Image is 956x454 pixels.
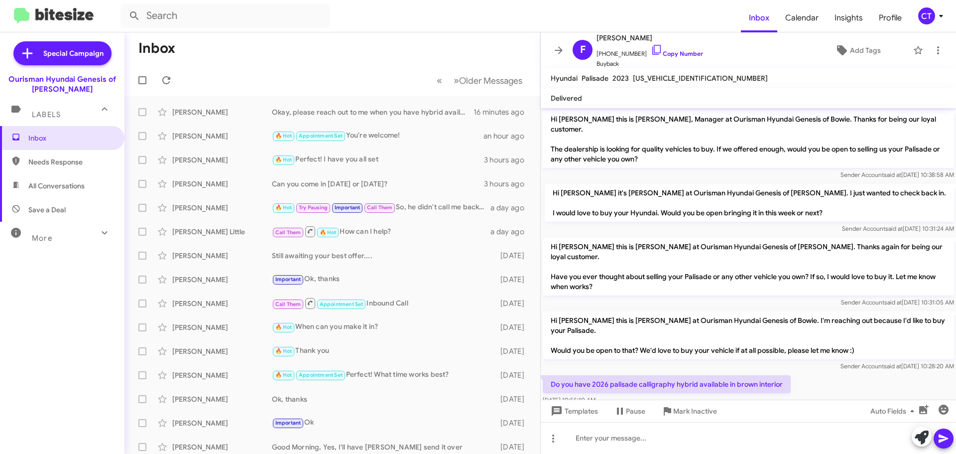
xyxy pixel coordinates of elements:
[299,372,343,378] span: Appointment Set
[275,133,292,139] span: 🔥 Hot
[172,370,272,380] div: [PERSON_NAME]
[842,225,954,232] span: Sender Account [DATE] 10:31:24 AM
[172,322,272,332] div: [PERSON_NAME]
[28,133,113,143] span: Inbox
[172,155,272,165] div: [PERSON_NAME]
[597,44,703,59] span: [PHONE_NUMBER]
[741,3,777,32] a: Inbox
[32,234,52,243] span: More
[543,238,954,296] p: Hi [PERSON_NAME] this is [PERSON_NAME] at Ourisman Hyundai Genesis of [PERSON_NAME]. Thanks again...
[495,322,532,332] div: [DATE]
[606,402,653,420] button: Pause
[495,299,532,308] div: [DATE]
[275,301,301,307] span: Call Them
[272,202,490,213] div: So, he didn't call me back. What's new?
[777,3,827,32] a: Calendar
[275,229,301,236] span: Call Them
[172,203,272,213] div: [PERSON_NAME]
[448,70,528,91] button: Next
[612,74,629,83] span: 2023
[172,394,272,404] div: [PERSON_NAME]
[272,225,490,238] div: How can I help?
[172,442,272,452] div: [PERSON_NAME]
[275,324,292,330] span: 🔥 Hot
[871,3,910,32] a: Profile
[490,203,532,213] div: a day ago
[13,41,112,65] a: Special Campaign
[172,251,272,261] div: [PERSON_NAME]
[272,394,495,404] div: Ok, thanks
[884,362,901,370] span: said at
[806,41,908,59] button: Add Tags
[490,227,532,237] div: a day ago
[454,74,459,87] span: »
[172,131,272,141] div: [PERSON_NAME]
[850,41,881,59] span: Add Tags
[275,420,301,426] span: Important
[653,402,725,420] button: Mark Inactive
[275,156,292,163] span: 🔥 Hot
[172,299,272,308] div: [PERSON_NAME]
[862,402,926,420] button: Auto Fields
[582,74,608,83] span: Palisade
[551,74,578,83] span: Hyundai
[272,297,495,309] div: Inbound Call
[272,417,495,429] div: Ok
[551,94,582,103] span: Delivered
[918,7,935,24] div: CT
[543,396,596,404] span: [DATE] 10:55:10 AM
[43,48,104,58] span: Special Campaign
[597,32,703,44] span: [PERSON_NAME]
[910,7,945,24] button: CT
[543,375,791,393] p: Do you have 2026 palisade calligraphy hybrid available in brown interior
[495,251,532,261] div: [DATE]
[272,130,483,142] div: You're welcome!
[272,369,495,381] div: Perfect! What time works best?
[580,42,586,58] span: F
[484,179,532,189] div: 3 hours ago
[870,402,918,420] span: Auto Fields
[885,225,903,232] span: said at
[275,348,292,354] span: 🔥 Hot
[597,59,703,69] span: Buyback
[673,402,717,420] span: Mark Inactive
[275,276,301,283] span: Important
[272,251,495,261] div: Still awaiting your best offer....
[172,227,272,237] div: [PERSON_NAME] Little
[840,362,954,370] span: Sender Account [DATE] 10:28:20 AM
[272,442,495,452] div: Good Morning, Yes, I'll have [PERSON_NAME] send it over
[543,311,954,359] p: Hi [PERSON_NAME] this is [PERSON_NAME] at Ourisman Hyundai Genesis of Bowie. I'm reaching out bec...
[320,301,363,307] span: Appointment Set
[483,131,532,141] div: an hour ago
[626,402,645,420] span: Pause
[495,346,532,356] div: [DATE]
[437,74,442,87] span: «
[28,205,66,215] span: Save a Deal
[474,107,532,117] div: 16 minutes ago
[431,70,448,91] button: Previous
[28,157,113,167] span: Needs Response
[495,275,532,285] div: [DATE]
[275,204,292,211] span: 🔥 Hot
[840,171,954,178] span: Sender Account [DATE] 10:38:58 AM
[299,204,328,211] span: Try Pausing
[272,154,484,165] div: Perfect! I have you all set
[138,40,175,56] h1: Inbox
[459,75,522,86] span: Older Messages
[32,110,61,119] span: Labels
[28,181,85,191] span: All Conversations
[431,70,528,91] nav: Page navigation example
[495,442,532,452] div: [DATE]
[272,179,484,189] div: Can you come in [DATE] or [DATE]?
[549,402,598,420] span: Templates
[827,3,871,32] a: Insights
[495,418,532,428] div: [DATE]
[299,133,343,139] span: Appointment Set
[545,184,954,222] p: Hi [PERSON_NAME] it's [PERSON_NAME] at Ourisman Hyundai Genesis of [PERSON_NAME]. I just wanted t...
[543,110,954,168] p: Hi [PERSON_NAME] this is [PERSON_NAME], Manager at Ourisman Hyundai Genesis of Bowie. Thanks for ...
[275,372,292,378] span: 🔥 Hot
